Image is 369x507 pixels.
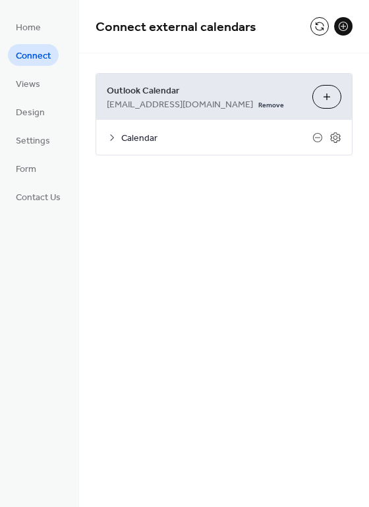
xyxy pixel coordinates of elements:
a: Home [8,16,49,38]
span: Connect [16,49,51,63]
span: Contact Us [16,191,61,205]
span: [EMAIL_ADDRESS][DOMAIN_NAME] [107,98,253,112]
span: Views [16,78,40,92]
span: Settings [16,134,50,148]
span: Connect external calendars [96,14,256,40]
a: Settings [8,129,58,151]
a: Views [8,72,48,94]
a: Contact Us [8,186,69,207]
span: Form [16,163,36,176]
a: Design [8,101,53,122]
span: Design [16,106,45,120]
span: Remove [258,101,284,110]
span: Outlook Calendar [107,84,302,98]
span: Calendar [121,132,312,146]
span: Home [16,21,41,35]
a: Connect [8,44,59,66]
a: Form [8,157,44,179]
